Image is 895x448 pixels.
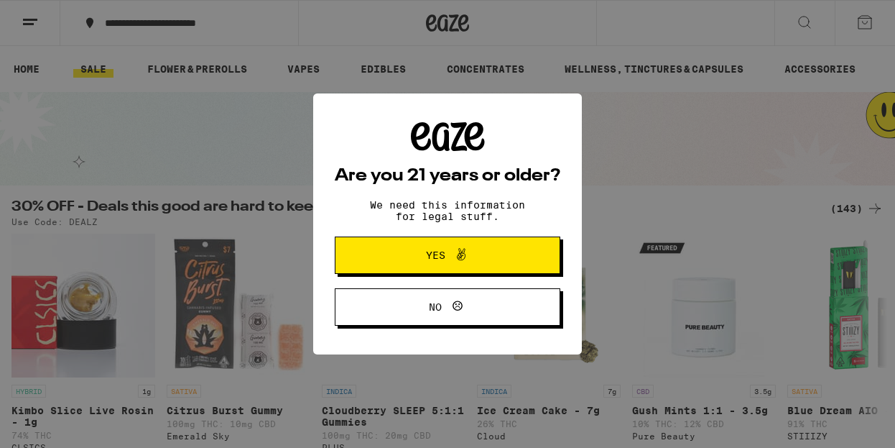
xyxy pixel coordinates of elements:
[335,288,560,326] button: No
[335,168,560,185] h2: Are you 21 years or older?
[358,199,537,222] p: We need this information for legal stuff.
[335,237,560,274] button: Yes
[429,302,442,312] span: No
[426,250,445,260] span: Yes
